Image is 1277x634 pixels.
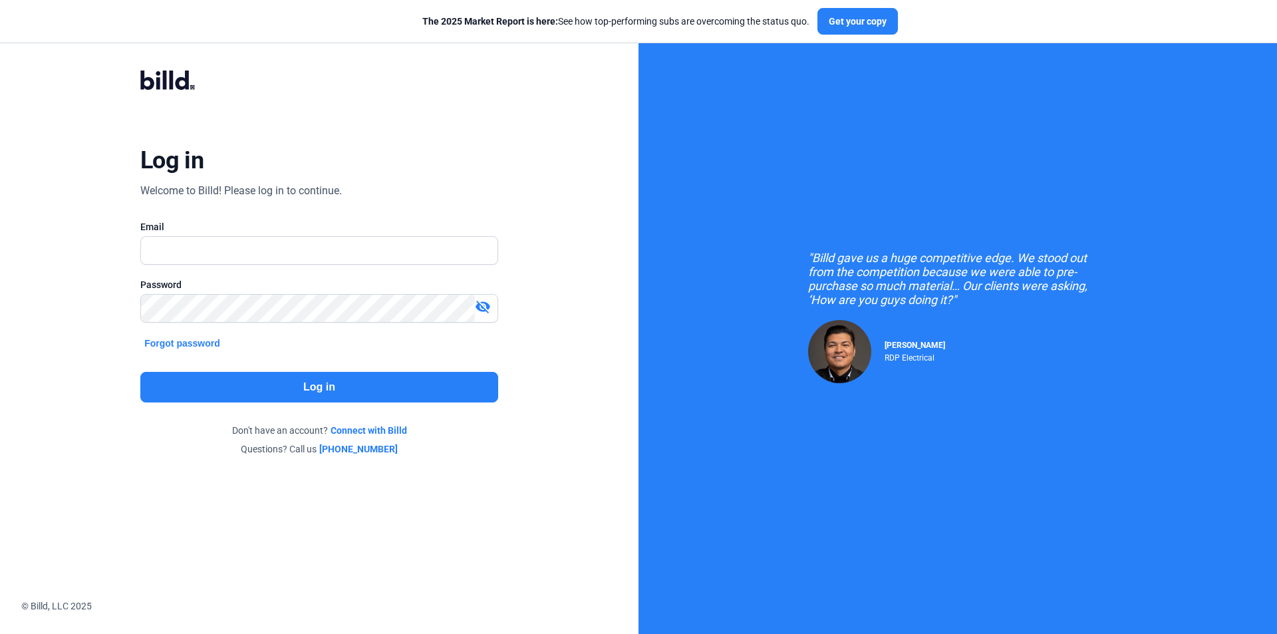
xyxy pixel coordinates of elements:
button: Log in [140,372,498,402]
div: Password [140,278,498,291]
div: Questions? Call us [140,442,498,456]
div: RDP Electrical [885,350,945,363]
div: Log in [140,146,204,175]
div: See how top-performing subs are overcoming the status quo. [422,15,809,28]
button: Forgot password [140,336,224,351]
button: Get your copy [817,8,898,35]
a: Connect with Billd [331,424,407,437]
span: The 2025 Market Report is here: [422,16,558,27]
div: Don't have an account? [140,424,498,437]
div: "Billd gave us a huge competitive edge. We stood out from the competition because we were able to... [808,251,1107,307]
mat-icon: visibility_off [475,299,491,315]
img: Raul Pacheco [808,320,871,383]
div: Email [140,220,498,234]
span: [PERSON_NAME] [885,341,945,350]
a: [PHONE_NUMBER] [319,442,398,456]
div: Welcome to Billd! Please log in to continue. [140,183,342,199]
